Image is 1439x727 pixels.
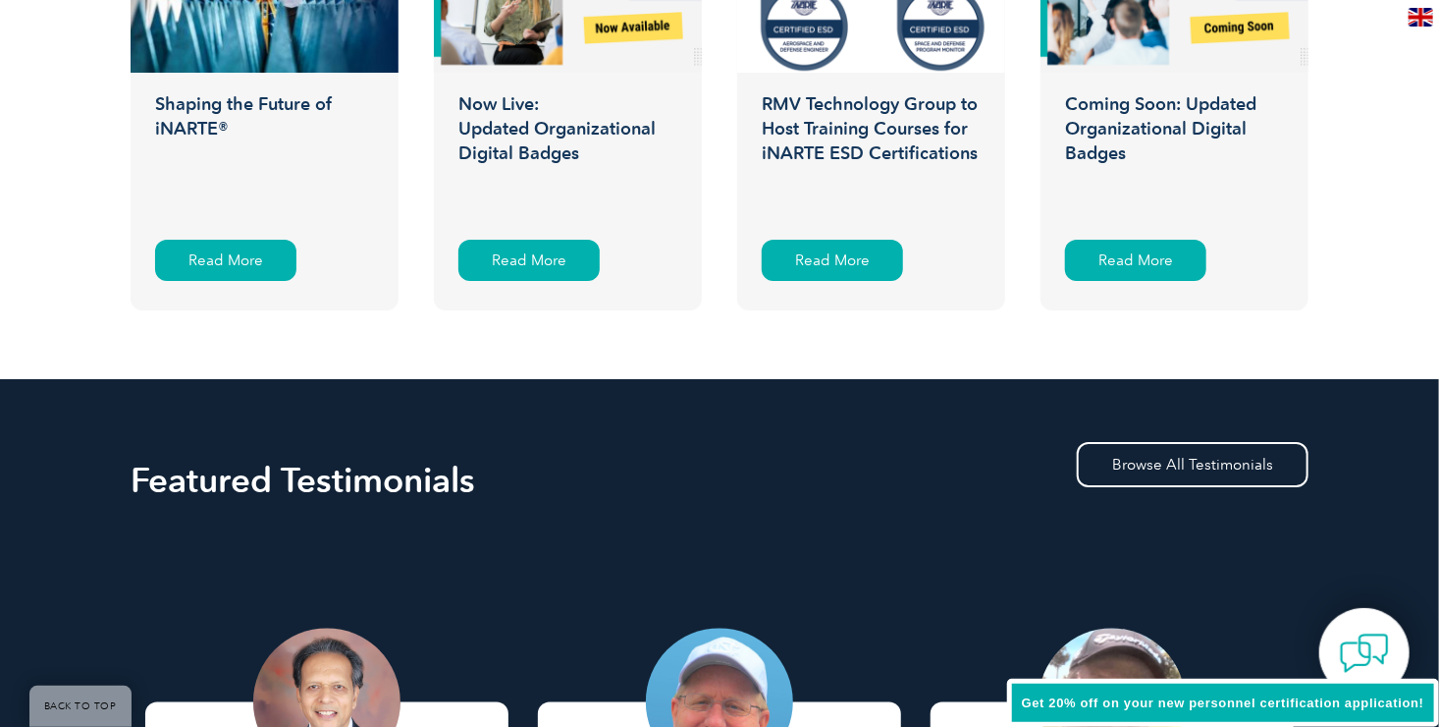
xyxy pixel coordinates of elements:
div: Read More [155,240,296,281]
img: en [1409,8,1433,27]
h3: RMV Technology Group to Host Training Courses for iNARTE ESD Certifications [737,92,1005,220]
span: Get 20% off on your new personnel certification application! [1022,696,1424,710]
h3: Now Live: Updated Organizational Digital Badges [434,92,702,220]
h3: Coming Soon: Updated Organizational Digital Badges [1040,92,1308,220]
h2: Featured Testimonials [131,465,1308,496]
img: contact-chat.png [1340,629,1389,678]
a: Browse All Testimonials [1077,442,1308,487]
div: Read More [762,240,903,281]
a: BACK TO TOP [29,686,132,727]
h3: Shaping the Future of iNARTE® [131,92,399,220]
div: Read More [458,240,600,281]
div: Read More [1065,240,1206,281]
